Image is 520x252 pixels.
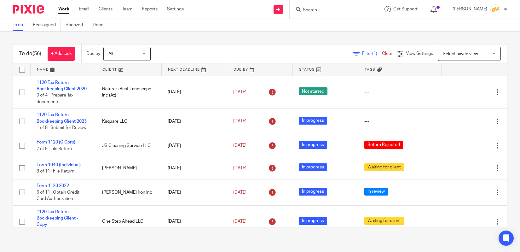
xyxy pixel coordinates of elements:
span: [DATE] [233,119,246,124]
span: In progress [299,217,327,225]
a: Email [79,6,89,12]
span: In review [364,188,388,196]
span: 6 of 11 · Obtain Credit Card Authorization [37,190,79,201]
td: [DATE] [161,205,227,238]
a: Done [93,19,108,31]
a: + Add task [48,47,75,61]
input: Search [302,8,359,13]
span: Waiting for client [364,163,404,171]
a: 1120 Tax Return Bookkeeping Client 2023 [37,113,87,123]
td: [DATE] [161,76,227,108]
td: [DATE] [161,179,227,205]
span: In progress [299,163,327,171]
span: View Settings [406,51,433,56]
div: --- [364,89,435,95]
td: Ksquare LLC [96,108,161,134]
p: [PERSON_NAME] [453,6,487,12]
span: [DATE] [233,190,246,195]
span: [DATE] [233,144,246,148]
td: [DATE] [161,108,227,134]
td: [PERSON_NAME] [96,157,161,179]
a: Form 1040 (Individual) [37,163,81,167]
span: Waiting for client [364,217,404,225]
span: All [108,52,113,56]
td: Nature's Best Landscape Inc (Az) [96,76,161,108]
img: Pixie [13,5,44,14]
span: Tags [365,68,375,71]
a: Work [58,6,69,12]
a: Clear [382,51,392,56]
span: Get Support [393,7,418,11]
td: [DATE] [161,157,227,179]
a: Settings [167,6,184,12]
a: To do [13,19,28,31]
td: [DATE] [161,134,227,157]
span: [DATE] [233,219,246,224]
a: Team [122,6,132,12]
a: Reassigned [33,19,61,31]
a: Reports [142,6,158,12]
p: Due by [86,50,100,57]
span: Return Rejected [364,141,403,149]
span: Filter [362,51,382,56]
span: 7 of 9 · File Return [37,147,72,151]
span: [DATE] [233,90,246,94]
span: In progress [299,117,327,125]
img: siteIcon.png [490,4,500,15]
h1: To do [19,50,41,57]
a: Form 1120 2022 [37,184,69,188]
td: [PERSON_NAME] Iron Inc [96,179,161,205]
span: Not started [299,87,327,95]
a: Snoozed [66,19,88,31]
a: 1120 Tax Return Bookkeeping Client 2020 [37,80,87,91]
span: 1 of 8 · Submit for Review [37,126,86,130]
span: In progress [299,141,327,149]
span: 0 of 4 · Prepare Tax documents [37,93,73,104]
a: Form 1120 (C Corp) [37,140,75,144]
span: (1) [372,51,377,56]
span: In progress [299,188,327,196]
span: 8 of 11 · File Return [37,169,74,173]
span: Select saved view [443,52,478,56]
a: 1120 Tax Return Bookkeeping Client - Copy [37,210,78,227]
td: One Step Ahead LLC [96,205,161,238]
span: [DATE] [233,166,246,170]
td: JS Cleaning Service LLC [96,134,161,157]
span: (56) [32,51,41,56]
a: Clients [99,6,113,12]
div: --- [364,118,435,125]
